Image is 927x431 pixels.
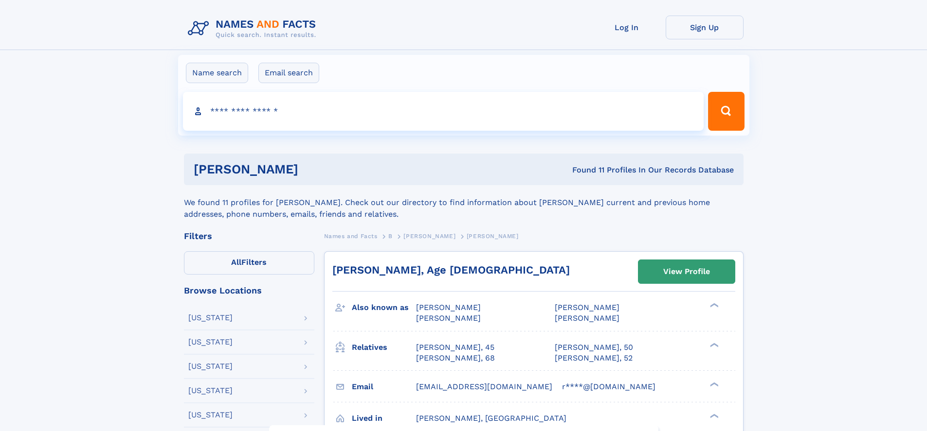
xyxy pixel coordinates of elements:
[324,230,378,242] a: Names and Facts
[388,233,393,240] span: B
[352,379,416,395] h3: Email
[184,185,744,220] div: We found 11 profiles for [PERSON_NAME]. Check out our directory to find information about [PERSON...
[708,381,719,387] div: ❯
[184,286,314,295] div: Browse Locations
[186,63,248,83] label: Name search
[555,303,619,312] span: [PERSON_NAME]
[416,353,495,363] a: [PERSON_NAME], 68
[416,342,494,353] a: [PERSON_NAME], 45
[188,314,233,322] div: [US_STATE]
[638,260,735,283] a: View Profile
[188,387,233,395] div: [US_STATE]
[708,342,719,348] div: ❯
[416,414,566,423] span: [PERSON_NAME], [GEOGRAPHIC_DATA]
[403,230,455,242] a: [PERSON_NAME]
[231,258,241,267] span: All
[188,338,233,346] div: [US_STATE]
[467,233,519,240] span: [PERSON_NAME]
[184,251,314,275] label: Filters
[188,411,233,419] div: [US_STATE]
[588,16,666,39] a: Log In
[184,232,314,241] div: Filters
[416,382,552,391] span: [EMAIL_ADDRESS][DOMAIN_NAME]
[332,264,570,276] a: [PERSON_NAME], Age [DEMOGRAPHIC_DATA]
[258,63,319,83] label: Email search
[666,16,744,39] a: Sign Up
[435,165,734,175] div: Found 11 Profiles In Our Records Database
[194,163,436,175] h1: [PERSON_NAME]
[416,313,481,323] span: [PERSON_NAME]
[416,303,481,312] span: [PERSON_NAME]
[555,313,619,323] span: [PERSON_NAME]
[352,299,416,316] h3: Also known as
[352,339,416,356] h3: Relatives
[663,260,710,283] div: View Profile
[708,302,719,309] div: ❯
[183,92,704,131] input: search input
[352,410,416,427] h3: Lived in
[708,92,744,131] button: Search Button
[184,16,324,42] img: Logo Names and Facts
[555,353,633,363] a: [PERSON_NAME], 52
[188,362,233,370] div: [US_STATE]
[708,413,719,419] div: ❯
[555,342,633,353] a: [PERSON_NAME], 50
[403,233,455,240] span: [PERSON_NAME]
[388,230,393,242] a: B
